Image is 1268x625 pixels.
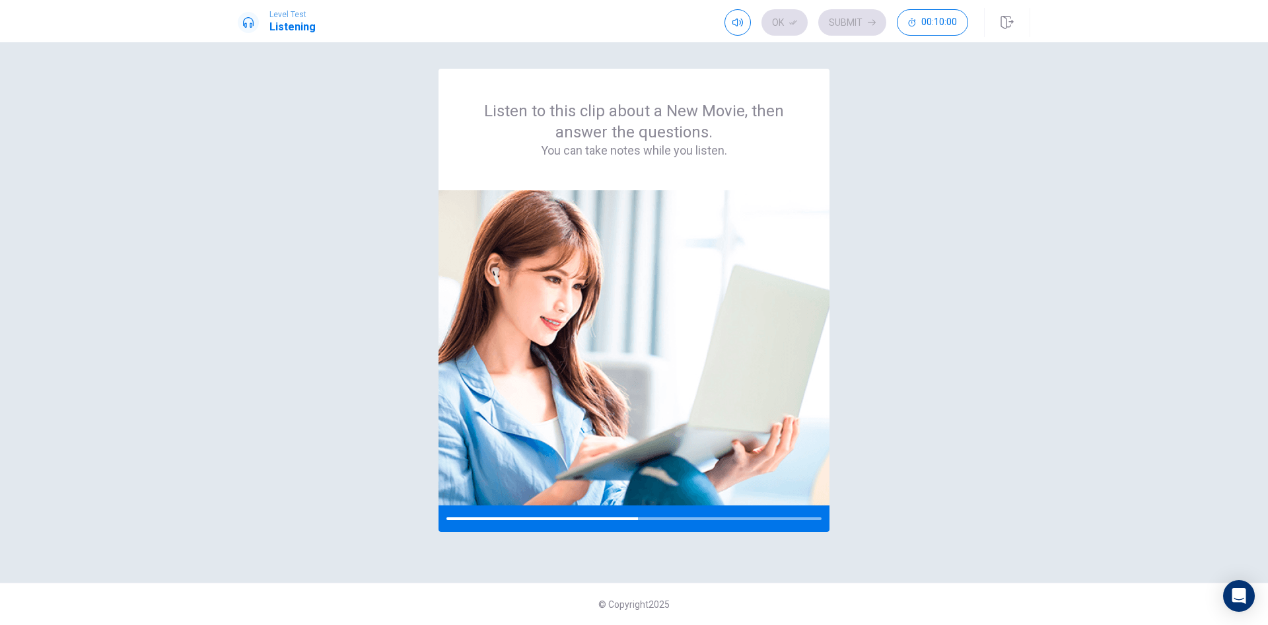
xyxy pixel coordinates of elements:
div: Listen to this clip about a New Movie, then answer the questions. [470,100,798,159]
div: Open Intercom Messenger [1223,580,1255,612]
h4: You can take notes while you listen. [470,143,798,159]
span: 00:10:00 [921,17,957,28]
h1: Listening [269,19,316,35]
img: passage image [439,190,829,505]
span: Level Test [269,10,316,19]
span: © Copyright 2025 [598,599,670,610]
button: 00:10:00 [897,9,968,36]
